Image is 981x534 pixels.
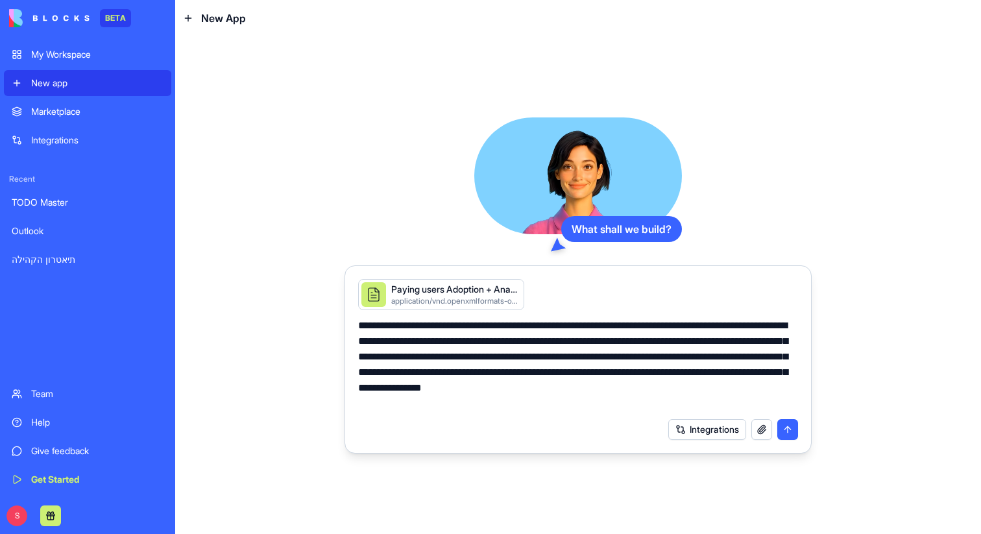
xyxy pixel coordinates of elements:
a: BETA [9,9,131,27]
a: TODO Master [4,189,171,215]
a: New app [4,70,171,96]
div: New app [31,77,163,90]
a: My Workspace [4,42,171,67]
span: Recent [4,174,171,184]
button: Integrations [668,419,746,440]
div: תיאטרון הקהילה [12,253,163,266]
div: What shall we build? [561,216,682,242]
div: Marketplace [31,105,163,118]
a: Team [4,381,171,407]
a: Integrations [4,127,171,153]
div: My Workspace [31,48,163,61]
div: Get Started [31,473,163,486]
div: Team [31,387,163,400]
div: BETA [100,9,131,27]
a: תיאטרון הקהילה [4,247,171,273]
div: Outlook [12,225,163,237]
a: Marketplace [4,99,171,125]
div: Paying users Adoption + Analysis.xlsx [391,283,518,296]
div: Help [31,416,163,429]
div: application/vnd.openxmlformats-officedocument.spreadsheetml.sheet [391,296,518,306]
a: Help [4,409,171,435]
a: Outlook [4,218,171,244]
span: S [6,505,27,526]
div: Integrations [31,134,163,147]
a: Get Started [4,467,171,492]
div: TODO Master [12,196,163,209]
img: logo [9,9,90,27]
span: New App [201,10,246,26]
div: Give feedback [31,444,163,457]
a: Give feedback [4,438,171,464]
